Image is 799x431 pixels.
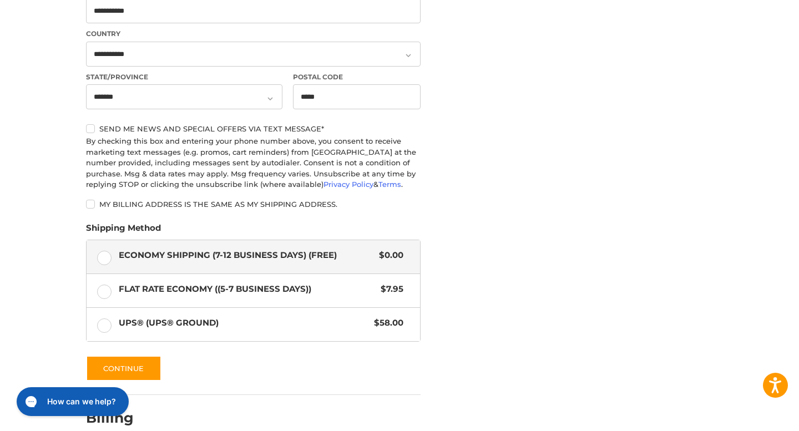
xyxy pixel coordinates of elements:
iframe: Gorgias live chat messenger [11,383,132,420]
a: Privacy Policy [323,180,373,189]
label: My billing address is the same as my shipping address. [86,200,421,209]
a: Terms [378,180,401,189]
label: State/Province [86,72,282,82]
label: Send me news and special offers via text message* [86,124,421,133]
div: By checking this box and entering your phone number above, you consent to receive marketing text ... [86,136,421,190]
button: Continue [86,356,161,381]
label: Postal Code [293,72,421,82]
span: Economy Shipping (7-12 Business Days) (Free) [119,249,374,262]
span: $7.95 [376,283,404,296]
span: $58.00 [369,317,404,329]
label: Country [86,29,421,39]
span: Flat Rate Economy ((5-7 Business Days)) [119,283,376,296]
span: UPS® (UPS® Ground) [119,317,369,329]
legend: Shipping Method [86,222,161,240]
span: $0.00 [374,249,404,262]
